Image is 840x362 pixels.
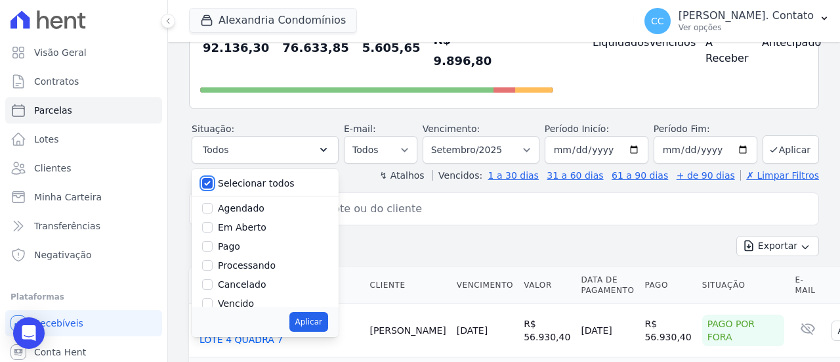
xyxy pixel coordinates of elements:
h4: A Receber [705,35,741,66]
span: Clientes [34,162,71,175]
a: Parcelas [5,97,162,124]
td: R$ 56.930,40 [639,304,696,357]
label: Período Inicío: [545,124,609,134]
button: Alexandria Condomínios [189,8,357,33]
span: Minha Carteira [34,191,102,204]
a: Visão Geral [5,39,162,66]
td: [DATE] [576,304,639,357]
th: Contrato [189,267,364,304]
a: + de 90 dias [677,170,735,181]
label: ↯ Atalhos [379,170,424,181]
span: Transferências [34,219,100,233]
input: Buscar por nome do lote ou do cliente [213,196,813,222]
a: Transferências [5,213,162,239]
a: Minha Carteira [5,184,162,210]
label: Pago [218,241,240,252]
td: [PERSON_NAME] [364,304,451,357]
label: Vencidos: [432,170,482,181]
button: Todos [192,136,339,164]
h4: Liquidados [593,35,628,51]
a: 61 a 90 dias [612,170,668,181]
a: 31 a 60 dias [547,170,603,181]
p: Ver opções [679,22,814,33]
h4: Vencidos [649,35,684,51]
label: Em Aberto [218,222,266,233]
th: Situação [697,267,790,304]
a: 1 a 30 dias [488,170,539,181]
div: Plataformas [10,289,157,305]
label: Processando [218,260,276,271]
label: Situação: [192,124,234,134]
button: Exportar [736,236,819,256]
span: Todos [203,142,228,158]
span: Recebíveis [34,317,83,330]
div: R$ 9.896,80 [434,30,492,72]
th: Cliente [364,267,451,304]
span: Visão Geral [34,46,87,59]
label: Cancelado [218,279,266,290]
span: Parcelas [34,104,72,117]
label: Selecionar todos [218,178,295,189]
th: Pago [639,267,696,304]
button: Aplicar [289,312,328,332]
span: CC [651,16,664,26]
span: Negativação [34,248,92,261]
th: Vencimento [451,267,518,304]
th: E-mail [789,267,826,304]
label: Período Fim: [654,122,757,136]
div: Open Intercom Messenger [13,317,45,349]
label: Vencimento: [423,124,480,134]
a: ✗ Limpar Filtros [740,170,819,181]
th: Data de Pagamento [576,267,639,304]
a: Clientes [5,155,162,181]
a: Recebíveis [5,310,162,336]
label: Vencido [218,298,254,309]
span: Conta Hent [34,346,86,359]
td: R$ 56.930,40 [518,304,576,357]
button: Aplicar [763,135,819,164]
button: CC [PERSON_NAME]. Contato Ver opções [634,3,840,39]
h4: Antecipado [762,35,797,51]
a: Contratos [5,68,162,95]
label: Agendado [218,203,264,214]
a: [DATE] [457,325,488,336]
span: Contratos [34,75,79,88]
a: Negativação [5,242,162,268]
p: [PERSON_NAME]. Contato [679,9,814,22]
th: Valor [518,267,576,304]
span: Lotes [34,133,59,146]
a: LOTE 4 QUADRA 7 [199,333,359,346]
a: Lotes [5,126,162,152]
div: Pago por fora [702,315,785,346]
label: E-mail: [344,124,376,134]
